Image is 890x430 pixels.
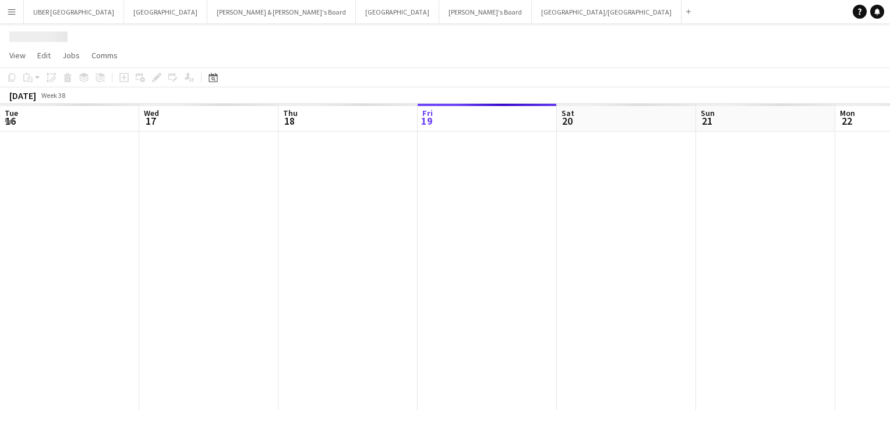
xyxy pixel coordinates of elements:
span: 20 [560,114,574,128]
span: Wed [144,108,159,118]
span: Mon [840,108,855,118]
button: UBER [GEOGRAPHIC_DATA] [24,1,124,23]
span: Edit [37,50,51,61]
span: Jobs [62,50,80,61]
button: [GEOGRAPHIC_DATA] [356,1,439,23]
a: View [5,48,30,63]
span: Sun [701,108,715,118]
span: Comms [91,50,118,61]
a: Comms [87,48,122,63]
span: Tue [5,108,18,118]
span: Fri [422,108,433,118]
span: Sat [561,108,574,118]
span: 16 [3,114,18,128]
span: Thu [283,108,298,118]
span: 21 [699,114,715,128]
span: View [9,50,26,61]
div: [DATE] [9,90,36,101]
button: [GEOGRAPHIC_DATA] [124,1,207,23]
span: 18 [281,114,298,128]
button: [GEOGRAPHIC_DATA]/[GEOGRAPHIC_DATA] [532,1,681,23]
button: [PERSON_NAME] & [PERSON_NAME]'s Board [207,1,356,23]
span: 22 [838,114,855,128]
a: Edit [33,48,55,63]
button: [PERSON_NAME]'s Board [439,1,532,23]
span: 19 [421,114,433,128]
span: 17 [142,114,159,128]
a: Jobs [58,48,84,63]
span: Week 38 [38,91,68,100]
